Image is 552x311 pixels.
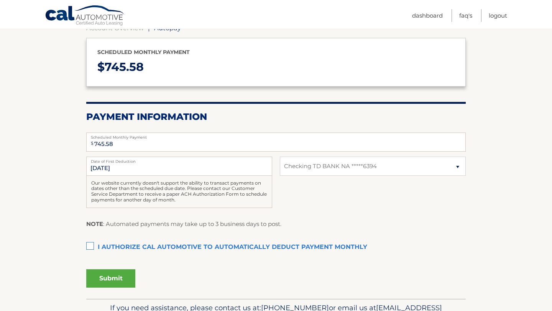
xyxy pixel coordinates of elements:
[86,133,466,152] input: Payment Amount
[86,269,135,288] button: Submit
[45,5,125,27] a: Cal Automotive
[459,9,472,22] a: FAQ's
[489,9,507,22] a: Logout
[86,240,466,255] label: I authorize cal automotive to automatically deduct payment monthly
[86,219,281,229] p: : Automated payments may take up to 3 business days to post.
[86,133,466,139] label: Scheduled Monthly Payment
[97,57,455,77] p: $
[86,157,272,163] label: Date of First Deduction
[97,47,455,57] p: Scheduled monthly payment
[89,135,96,152] span: $
[86,111,466,123] h2: Payment Information
[412,9,443,22] a: Dashboard
[86,176,272,208] div: Our website currently doesn't support the ability to transact payments on dates other than the sc...
[105,60,144,74] span: 745.58
[86,157,272,176] input: Payment Date
[86,220,103,228] strong: NOTE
